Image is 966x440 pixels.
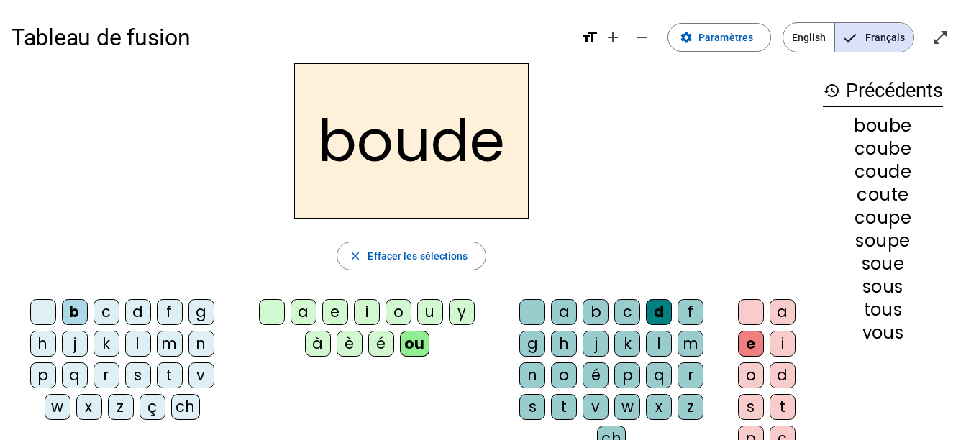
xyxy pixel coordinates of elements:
mat-icon: remove [633,29,650,46]
div: é [583,362,609,388]
div: w [614,394,640,420]
div: e [322,299,348,325]
div: j [62,331,88,357]
div: j [583,331,609,357]
div: q [646,362,672,388]
div: ou [400,331,429,357]
div: ch [171,394,200,420]
div: o [551,362,577,388]
div: coute [823,186,943,203]
div: m [678,331,703,357]
div: i [770,331,796,357]
mat-icon: history [823,82,840,99]
button: Diminuer la taille de la police [627,23,656,52]
div: è [337,331,363,357]
div: l [646,331,672,357]
div: r [94,362,119,388]
div: k [94,331,119,357]
div: t [770,394,796,420]
div: soupe [823,232,943,249]
div: à [305,331,331,357]
div: o [386,299,411,325]
div: y [449,299,475,325]
button: Entrer en plein écran [926,23,954,52]
div: p [614,362,640,388]
div: coude [823,163,943,180]
button: Effacer les sélections [337,242,486,270]
div: d [770,362,796,388]
div: c [614,299,640,325]
div: soue [823,255,943,272]
div: v [583,394,609,420]
div: s [519,394,545,420]
div: b [583,299,609,325]
div: z [678,394,703,420]
mat-icon: close [349,249,362,262]
div: s [125,362,151,388]
div: sous [823,278,943,295]
span: Français [835,23,913,52]
div: a [291,299,316,325]
mat-icon: add [604,29,621,46]
div: k [614,331,640,357]
div: h [551,331,577,357]
div: n [188,331,214,357]
span: Paramètres [698,29,753,46]
div: d [646,299,672,325]
div: n [519,362,545,388]
span: Effacer les sélections [368,247,468,265]
div: x [646,394,672,420]
button: Paramètres [667,23,771,52]
h2: boude [294,63,529,219]
div: c [94,299,119,325]
div: q [62,362,88,388]
div: e [738,331,764,357]
div: x [76,394,102,420]
div: a [551,299,577,325]
div: v [188,362,214,388]
mat-button-toggle-group: Language selection [783,22,914,52]
div: d [125,299,151,325]
div: t [551,394,577,420]
div: g [519,331,545,357]
div: f [678,299,703,325]
div: m [157,331,183,357]
div: tous [823,301,943,318]
span: English [783,23,834,52]
div: w [45,394,70,420]
div: f [157,299,183,325]
mat-icon: settings [680,31,693,44]
div: l [125,331,151,357]
div: s [738,394,764,420]
div: u [417,299,443,325]
div: a [770,299,796,325]
div: p [30,362,56,388]
div: z [108,394,134,420]
div: é [368,331,394,357]
h3: Précédents [823,75,943,107]
mat-icon: format_size [581,29,598,46]
div: coupe [823,209,943,226]
div: t [157,362,183,388]
div: boube [823,117,943,134]
div: vous [823,324,943,342]
h1: Tableau de fusion [12,14,570,60]
div: coube [823,140,943,157]
div: i [354,299,380,325]
button: Augmenter la taille de la police [598,23,627,52]
div: o [738,362,764,388]
div: b [62,299,88,325]
div: h [30,331,56,357]
div: r [678,362,703,388]
div: g [188,299,214,325]
mat-icon: open_in_full [931,29,949,46]
div: ç [140,394,165,420]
